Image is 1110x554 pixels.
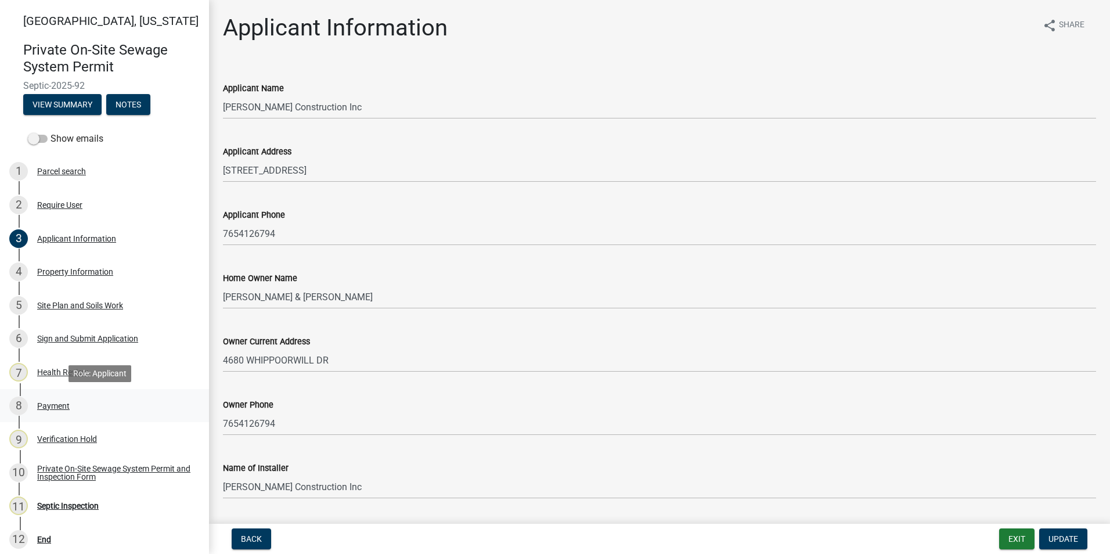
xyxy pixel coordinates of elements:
label: Owner Phone [223,401,273,409]
span: Septic-2025-92 [23,80,186,91]
div: 11 [9,497,28,515]
span: Update [1048,534,1078,544]
button: shareShare [1033,14,1094,37]
span: [GEOGRAPHIC_DATA], [US_STATE] [23,14,199,28]
h1: Applicant Information [223,14,448,42]
div: 2 [9,196,28,214]
div: Property Information [37,268,113,276]
div: 9 [9,430,28,448]
button: Update [1039,528,1087,549]
wm-modal-confirm: Summary [23,100,102,110]
div: Payment [37,402,70,410]
h4: Private On-Site Sewage System Permit [23,42,200,75]
div: 4 [9,262,28,281]
div: 5 [9,296,28,315]
div: Health Review [37,368,88,376]
div: Septic Inspection [37,502,99,510]
div: 3 [9,229,28,248]
div: Require User [37,201,82,209]
wm-modal-confirm: Notes [106,100,150,110]
div: Verification Hold [37,435,97,443]
label: Owner Current Address [223,338,310,346]
div: 7 [9,363,28,382]
button: Back [232,528,271,549]
div: End [37,535,51,544]
label: Applicant Phone [223,211,285,220]
div: Applicant Information [37,235,116,243]
div: 10 [9,463,28,482]
label: Applicant Address [223,148,291,156]
div: Sign and Submit Application [37,334,138,343]
div: 8 [9,397,28,415]
label: Show emails [28,132,103,146]
div: Site Plan and Soils Work [37,301,123,310]
div: 6 [9,329,28,348]
div: 12 [9,530,28,549]
div: Private On-Site Sewage System Permit and Inspection Form [37,465,190,481]
div: 1 [9,162,28,181]
i: share [1043,19,1057,33]
label: Name of Installer [223,465,289,473]
label: Home Owner Name [223,275,297,283]
div: Role: Applicant [69,365,131,382]
span: Back [241,534,262,544]
button: Notes [106,94,150,115]
button: Exit [999,528,1035,549]
label: Applicant Name [223,85,284,93]
button: View Summary [23,94,102,115]
span: Share [1059,19,1084,33]
div: Parcel search [37,167,86,175]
